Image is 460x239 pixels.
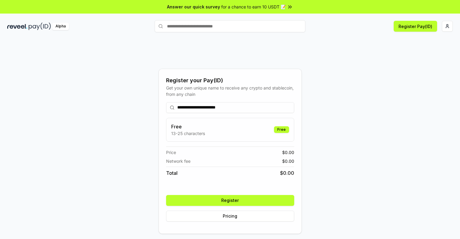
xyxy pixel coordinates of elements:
[166,211,294,222] button: Pricing
[394,21,437,32] button: Register Pay(ID)
[221,4,286,10] span: for a chance to earn 10 USDT 📝
[29,23,51,30] img: pay_id
[166,169,178,177] span: Total
[7,23,27,30] img: reveel_dark
[166,85,294,97] div: Get your own unique name to receive any crypto and stablecoin, from any chain
[274,126,289,133] div: Free
[280,169,294,177] span: $ 0.00
[166,158,191,164] span: Network fee
[282,158,294,164] span: $ 0.00
[52,23,69,30] div: Alpha
[282,149,294,156] span: $ 0.00
[166,149,176,156] span: Price
[171,130,205,137] p: 13-25 characters
[167,4,220,10] span: Answer our quick survey
[166,76,294,85] div: Register your Pay(ID)
[166,195,294,206] button: Register
[171,123,205,130] h3: Free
